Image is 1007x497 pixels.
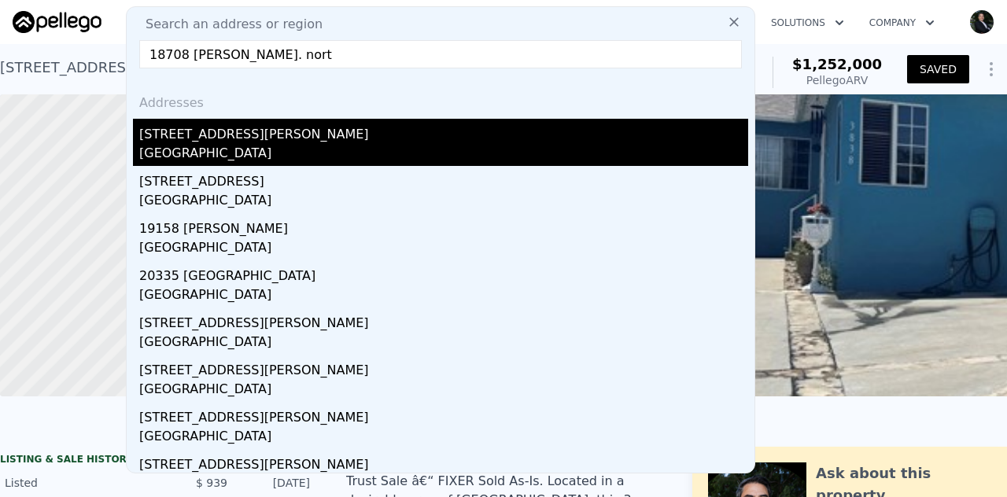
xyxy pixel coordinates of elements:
div: [DATE] [240,475,310,491]
div: [STREET_ADDRESS][PERSON_NAME] [139,402,748,427]
div: [GEOGRAPHIC_DATA] [139,333,748,355]
div: [GEOGRAPHIC_DATA] [139,427,748,449]
div: [GEOGRAPHIC_DATA] [139,380,748,402]
div: [STREET_ADDRESS][PERSON_NAME] [139,449,748,474]
button: Solutions [758,9,857,37]
div: 20335 [GEOGRAPHIC_DATA] [139,260,748,285]
button: SAVED [907,55,969,83]
div: Addresses [133,81,748,119]
img: avatar [969,9,994,35]
span: $ 939 [196,477,227,489]
div: 19158 [PERSON_NAME] [139,213,748,238]
div: [STREET_ADDRESS][PERSON_NAME] [139,355,748,380]
div: [GEOGRAPHIC_DATA] [139,238,748,260]
div: [STREET_ADDRESS][PERSON_NAME] [139,307,748,333]
span: $1,252,000 [792,56,882,72]
input: Enter an address, city, region, neighborhood or zip code [139,40,742,68]
div: Pellego ARV [792,72,882,88]
button: Show Options [976,53,1007,85]
div: [GEOGRAPHIC_DATA] [139,285,748,307]
img: Pellego [13,11,101,33]
div: Listed [5,475,145,491]
div: [STREET_ADDRESS][PERSON_NAME] [139,119,748,144]
span: Search an address or region [133,15,323,34]
button: Company [857,9,947,37]
div: [STREET_ADDRESS] [139,166,748,191]
div: [GEOGRAPHIC_DATA] [139,144,748,166]
div: [GEOGRAPHIC_DATA] [139,191,748,213]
